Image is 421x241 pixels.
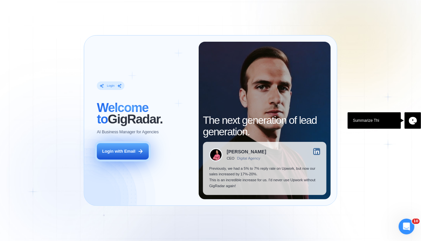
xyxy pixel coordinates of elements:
div: Digital Agency [237,156,260,161]
p: AI Business Manager for Agencies [97,129,159,135]
span: 10 [412,219,420,224]
iframe: Intercom live chat [399,219,414,234]
button: Login with Email [97,143,149,160]
div: Login with Email [102,148,135,154]
div: [PERSON_NAME] [227,149,266,154]
div: CEO [227,156,234,161]
h2: The next generation of lead generation. [203,115,326,138]
h2: ‍ GigRadar. [97,102,192,125]
span: Welcome to [97,100,148,126]
p: Previously, we had a 5% to 7% reply rate on Upwork, but now our sales increased by 17%-20%. This ... [209,166,320,189]
div: Login [107,84,114,88]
